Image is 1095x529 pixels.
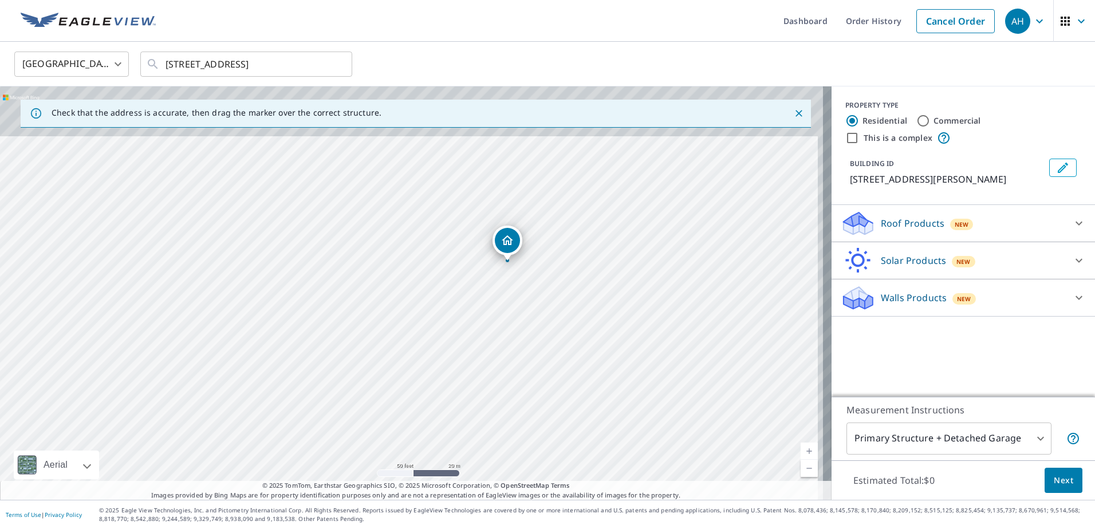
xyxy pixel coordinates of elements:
[916,9,995,33] a: Cancel Order
[862,115,907,127] label: Residential
[1054,473,1073,488] span: Next
[1005,9,1030,34] div: AH
[850,159,894,168] p: BUILDING ID
[955,220,969,229] span: New
[1049,159,1077,177] button: Edit building 1
[846,403,1080,417] p: Measurement Instructions
[21,13,156,30] img: EV Logo
[801,460,818,477] a: Current Level 19, Zoom Out
[933,115,981,127] label: Commercial
[881,216,944,230] p: Roof Products
[1066,432,1080,445] span: Your report will include the primary structure and a detached garage if one exists.
[501,481,549,489] a: OpenStreetMap
[850,172,1045,186] p: [STREET_ADDRESS][PERSON_NAME]
[551,481,570,489] a: Terms
[881,254,946,267] p: Solar Products
[846,423,1051,455] div: Primary Structure + Detached Garage
[957,294,971,303] span: New
[844,468,944,493] p: Estimated Total: $0
[493,226,522,261] div: Dropped pin, building 1, Residential property, 1116 Cedar Bend Rd N Gadsden, AL 35907
[841,210,1086,237] div: Roof ProductsNew
[841,284,1086,311] div: Walls ProductsNew
[845,100,1081,110] div: PROPERTY TYPE
[864,132,932,144] label: This is a complex
[14,48,129,80] div: [GEOGRAPHIC_DATA]
[841,247,1086,274] div: Solar ProductsNew
[791,106,806,121] button: Close
[956,257,971,266] span: New
[52,108,381,118] p: Check that the address is accurate, then drag the marker over the correct structure.
[99,506,1089,523] p: © 2025 Eagle View Technologies, Inc. and Pictometry International Corp. All Rights Reserved. Repo...
[1045,468,1082,494] button: Next
[6,511,82,518] p: |
[14,451,99,479] div: Aerial
[166,48,329,80] input: Search by address or latitude-longitude
[6,511,41,519] a: Terms of Use
[801,443,818,460] a: Current Level 19, Zoom In
[45,511,82,519] a: Privacy Policy
[881,291,947,305] p: Walls Products
[262,481,570,491] span: © 2025 TomTom, Earthstar Geographics SIO, © 2025 Microsoft Corporation, ©
[40,451,71,479] div: Aerial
